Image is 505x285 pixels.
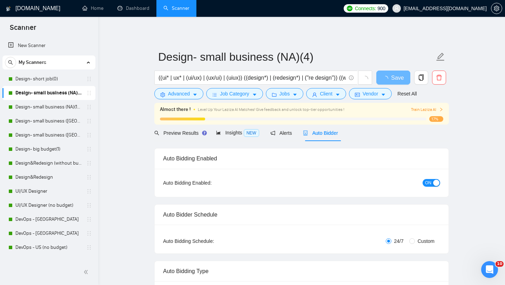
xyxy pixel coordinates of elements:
[15,170,82,184] a: Design&Redesign
[349,75,353,80] span: info-circle
[391,73,404,82] span: Save
[306,88,346,99] button: userClientcaret-down
[391,237,406,245] span: 24/7
[347,6,352,11] img: upwork-logo.png
[160,106,191,113] span: Almost there !
[220,90,249,98] span: Job Category
[154,88,203,99] button: settingAdvancedcaret-down
[411,106,443,113] button: Train Laziza AI
[355,92,360,97] span: idcard
[86,90,92,96] span: holder
[168,90,190,98] span: Advanced
[15,142,82,156] a: Design- big budget(1)
[270,130,292,136] span: Alerts
[163,5,189,11] a: searchScanner
[491,6,502,11] span: setting
[397,90,417,98] a: Reset All
[86,104,92,110] span: holder
[349,88,392,99] button: idcardVendorcaret-down
[272,92,277,97] span: folder
[15,226,82,240] a: DevOps - [GEOGRAPHIC_DATA]
[362,76,368,82] span: loading
[15,128,82,142] a: Design- small business ([GEOGRAPHIC_DATA])(4)
[163,148,440,168] div: Auto Bidding Enabled
[216,130,221,135] span: area-chart
[303,131,308,135] span: robot
[292,92,297,97] span: caret-down
[163,237,255,245] div: Auto Bidding Schedule:
[6,3,11,14] img: logo
[154,130,205,136] span: Preview Results
[280,90,290,98] span: Jobs
[86,160,92,166] span: holder
[163,261,440,281] div: Auto Bidding Type
[491,6,502,11] a: setting
[491,3,502,14] button: setting
[163,179,255,187] div: Auto Bidding Enabled:
[376,71,410,85] button: Save
[86,203,92,208] span: holder
[86,259,92,264] span: holder
[266,88,304,99] button: folderJobscaret-down
[414,71,428,85] button: copy
[86,231,92,236] span: holder
[216,130,259,135] span: Insights
[363,90,378,98] span: Vendor
[8,39,90,53] a: New Scanner
[432,74,446,81] span: delete
[15,72,82,86] a: Design- short job(0)
[86,217,92,222] span: holder
[15,212,82,226] a: DevOps - [GEOGRAPHIC_DATA]
[163,205,440,225] div: Auto Bidder Schedule
[425,179,431,187] span: ON
[201,130,208,136] div: Tooltip anchor
[5,57,16,68] button: search
[381,92,386,97] span: caret-down
[303,130,338,136] span: Auto Bidder
[439,107,443,112] span: right
[383,76,391,81] span: loading
[206,88,263,99] button: barsJob Categorycaret-down
[15,86,82,100] a: Design- small business (NA)(4)
[193,92,197,97] span: caret-down
[270,131,275,135] span: notification
[86,146,92,152] span: holder
[15,100,82,114] a: Design- small business (NA)(15$)
[377,5,385,12] span: 900
[15,254,82,269] a: DevOps - Europe (no budget)
[312,92,317,97] span: user
[212,92,217,97] span: bars
[15,198,82,212] a: UI/UX Designer (no budget)
[82,5,103,11] a: homeHome
[394,6,399,11] span: user
[355,5,376,12] span: Connects:
[481,261,498,278] iframe: Intercom live chat
[159,73,346,82] input: Search Freelance Jobs...
[15,114,82,128] a: Design- small business ([GEOGRAPHIC_DATA])(15$)
[4,22,42,37] span: Scanner
[436,52,445,61] span: edit
[2,39,95,53] li: New Scanner
[432,71,446,85] button: delete
[19,55,46,69] span: My Scanners
[496,261,504,267] span: 10
[154,131,159,135] span: search
[198,107,344,112] span: Level Up Your Laziza AI Matches! Give feedback and unlock top-tier opportunities !
[83,269,90,276] span: double-left
[158,48,435,66] input: Scanner name...
[415,74,428,81] span: copy
[86,245,92,250] span: holder
[86,188,92,194] span: holder
[320,90,332,98] span: Client
[86,76,92,82] span: holder
[86,118,92,124] span: holder
[86,174,92,180] span: holder
[15,240,82,254] a: DevOps - US (no budget)
[117,5,149,11] a: dashboardDashboard
[5,60,16,65] span: search
[415,237,437,245] span: Custom
[15,156,82,170] a: Design&Redesign (without budget)
[244,129,259,137] span: NEW
[86,132,92,138] span: holder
